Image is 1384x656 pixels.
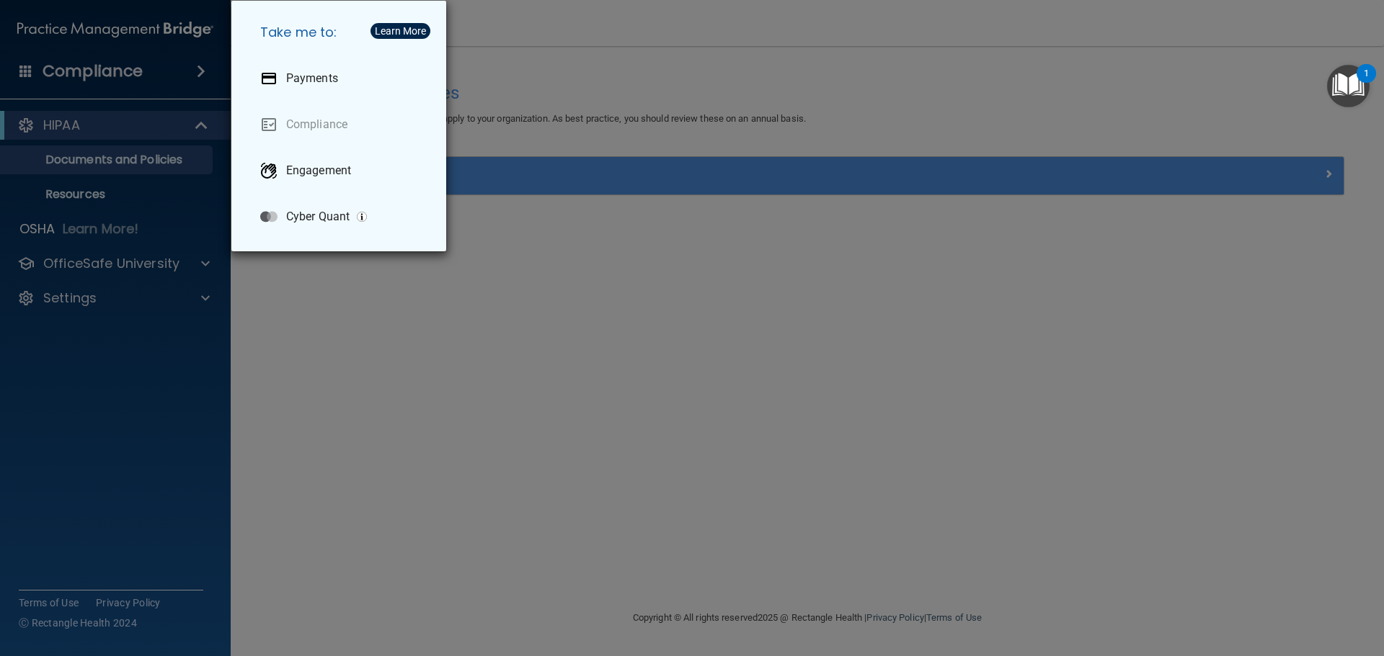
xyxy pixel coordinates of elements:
[286,71,338,86] p: Payments
[1327,65,1370,107] button: Open Resource Center, 1 new notification
[249,58,435,99] a: Payments
[249,197,435,237] a: Cyber Quant
[286,210,350,224] p: Cyber Quant
[249,150,435,191] a: Engagement
[371,23,430,39] button: Learn More
[286,163,351,178] p: Engagement
[249,104,435,145] a: Compliance
[1135,554,1367,611] iframe: Drift Widget Chat Controller
[375,26,426,36] div: Learn More
[1364,73,1369,92] div: 1
[249,12,435,53] h5: Take me to:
